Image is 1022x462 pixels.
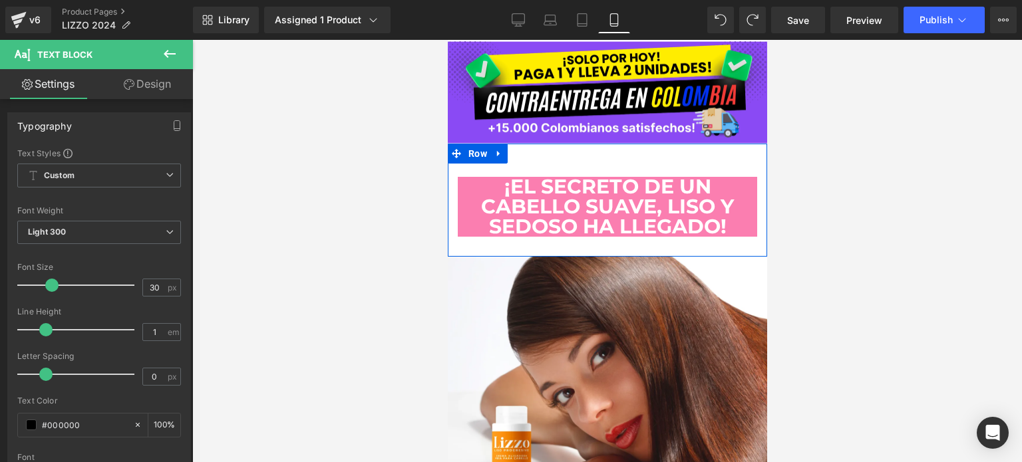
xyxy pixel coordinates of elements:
input: Color [42,417,127,432]
span: Preview [846,13,882,27]
div: Typography [17,113,72,132]
a: Desktop [502,7,534,33]
button: Redo [739,7,766,33]
span: Row [17,104,43,124]
a: Mobile [598,7,630,33]
span: Save [787,13,809,27]
button: More [990,7,1017,33]
span: px [168,283,179,292]
span: em [168,328,179,336]
span: Text Block [37,49,92,60]
span: px [168,372,179,381]
div: Letter Spacing [17,352,181,361]
div: Line Height [17,307,181,316]
b: Light 300 [28,227,66,237]
div: % [148,413,180,437]
div: v6 [27,11,43,29]
a: Tablet [566,7,598,33]
span: LIZZO 2024 [62,20,116,31]
button: Undo [707,7,734,33]
a: Design [99,69,196,99]
div: Open Intercom Messenger [977,417,1009,449]
div: Text Color [17,396,181,405]
a: Expand / Collapse [43,104,60,124]
div: Assigned 1 Product [275,13,380,27]
a: New Library [193,7,259,33]
button: Publish [904,7,985,33]
div: Font [17,453,181,462]
a: Product Pages [62,7,193,17]
div: Text Styles [17,148,181,158]
a: v6 [5,7,51,33]
a: Laptop [534,7,566,33]
span: Publish [920,15,953,25]
b: Custom [44,170,75,181]
div: Font Size [17,263,181,272]
div: Font Weight [17,206,181,215]
span: Library [218,14,250,26]
a: Preview [830,7,898,33]
b: ¡El secreto de un cabello suave, liso y sedoso ha llegado! [33,134,286,199]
